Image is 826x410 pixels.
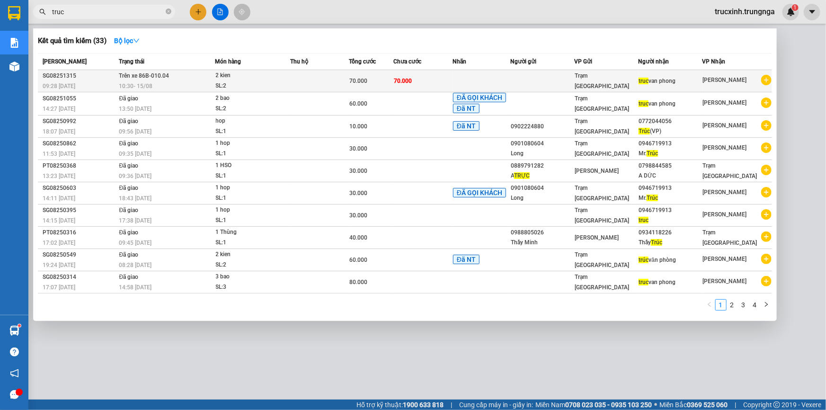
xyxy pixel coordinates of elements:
[9,62,19,71] img: warehouse-icon
[707,302,712,307] span: left
[761,299,772,311] li: Next Page
[639,171,702,181] div: A DỨC
[738,300,749,310] a: 3
[10,369,19,378] span: notification
[38,36,107,46] h3: Kết quả tìm kiếm ( 33 )
[575,140,629,157] span: Trạm [GEOGRAPHIC_DATA]
[216,272,287,282] div: 3 bao
[647,195,658,201] span: Trúc
[703,189,747,196] span: [PERSON_NAME]
[43,173,75,179] span: 13:23 [DATE]
[727,299,738,311] li: 2
[114,37,140,45] strong: Bộ lọc
[350,123,368,130] span: 10.000
[639,255,702,265] div: văn phòng
[639,100,648,107] span: truc
[216,71,287,81] div: 2 kien
[575,207,629,224] span: Trạm [GEOGRAPHIC_DATA]
[651,239,662,246] span: Trúc
[575,118,629,135] span: Trạm [GEOGRAPHIC_DATA]
[453,93,506,102] span: ĐÃ GỌI KHÁCH
[761,120,772,131] span: plus-circle
[216,171,287,181] div: SL: 1
[453,188,506,197] span: ĐÃ GỌI KHÁCH
[703,256,747,262] span: [PERSON_NAME]
[216,160,287,171] div: 1 HSO
[43,71,116,81] div: SG08251315
[215,58,241,65] span: Món hàng
[350,257,368,263] span: 60.000
[761,299,772,311] button: right
[216,227,287,238] div: 1 Thùng
[703,99,747,106] span: [PERSON_NAME]
[9,326,19,336] img: warehouse-icon
[119,284,151,291] span: 14:58 [DATE]
[761,187,772,197] span: plus-circle
[10,348,19,357] span: question-circle
[511,161,574,171] div: 0889791282
[510,58,536,65] span: Người gửi
[575,95,629,112] span: Trạm [GEOGRAPHIC_DATA]
[703,77,747,83] span: [PERSON_NAME]
[119,185,138,191] span: Đã giao
[575,185,629,202] span: Trạm [GEOGRAPHIC_DATA]
[216,93,287,104] div: 2 bao
[703,144,747,151] span: [PERSON_NAME]
[216,183,287,193] div: 1 hop
[43,58,87,65] span: [PERSON_NAME]
[639,99,702,109] div: van phong
[350,168,368,174] span: 30.000
[43,205,116,215] div: SG08250395
[639,217,648,223] span: truc
[119,217,151,224] span: 17:38 [DATE]
[453,58,466,65] span: Nhãn
[350,100,368,107] span: 60.000
[350,145,368,152] span: 30.000
[119,262,151,268] span: 08:28 [DATE]
[350,212,368,219] span: 30.000
[216,104,287,114] div: SL: 2
[639,257,648,263] span: trúc
[715,299,727,311] li: 1
[639,149,702,159] div: Mr.
[639,76,702,86] div: van phong
[9,38,19,48] img: solution-icon
[639,116,702,126] div: 0772044056
[716,300,726,310] a: 1
[639,238,702,248] div: Thầy
[639,126,702,136] div: (VP)
[133,37,140,44] span: down
[639,277,702,287] div: van phong
[511,183,574,193] div: 0901080604
[216,205,287,215] div: 1 hop
[52,7,164,17] input: Tìm tên, số ĐT hoặc mã đơn
[119,173,151,179] span: 09:36 [DATE]
[761,276,772,286] span: plus-circle
[119,106,151,112] span: 13:50 [DATE]
[703,122,747,129] span: [PERSON_NAME]
[43,151,75,157] span: 11:53 [DATE]
[453,121,480,131] span: Đã NT
[575,72,629,89] span: Trạm [GEOGRAPHIC_DATA]
[43,83,75,89] span: 09:28 [DATE]
[166,9,171,14] span: close-circle
[511,122,574,132] div: 0902224880
[107,33,147,48] button: Bộ lọcdown
[349,58,376,65] span: Tổng cước
[119,83,152,89] span: 10:30 - 15/08
[216,81,287,91] div: SL: 2
[703,211,747,218] span: [PERSON_NAME]
[639,205,702,215] div: 0946719913
[43,183,116,193] div: SG08250603
[166,8,171,17] span: close-circle
[647,150,658,157] span: Trúc
[216,193,287,204] div: SL: 1
[119,251,138,258] span: Đã giao
[761,165,772,175] span: plus-circle
[702,58,726,65] span: VP Nhận
[704,299,715,311] button: left
[511,171,574,181] div: A
[216,238,287,248] div: SL: 1
[511,139,574,149] div: 0901080604
[216,138,287,149] div: 1 hop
